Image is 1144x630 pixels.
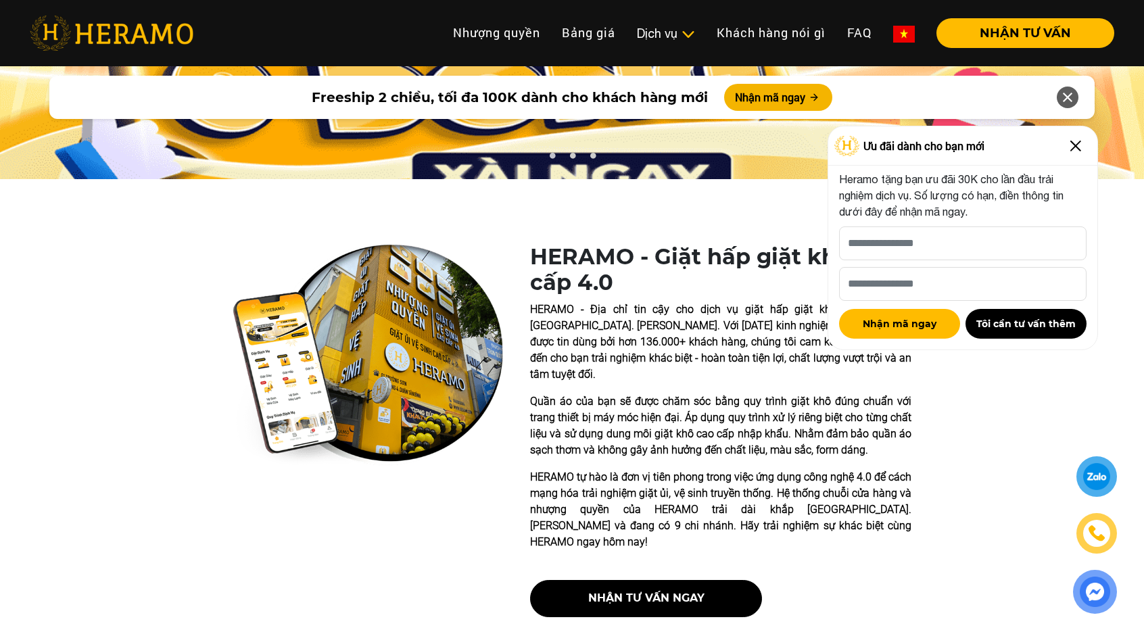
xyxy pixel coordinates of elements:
img: heramo-quality-banner [233,244,503,466]
button: nhận tư vấn ngay [530,580,762,617]
img: subToggleIcon [681,28,695,41]
button: 3 [586,152,599,166]
div: Dịch vụ [637,24,695,43]
button: 2 [565,152,579,166]
a: NHẬN TƯ VẤN [926,27,1114,39]
button: Nhận mã ngay [839,309,960,339]
a: phone-icon [1076,513,1116,553]
a: Bảng giá [551,18,626,47]
img: phone-icon [1089,525,1105,541]
button: 1 [545,152,558,166]
img: Logo [834,136,860,156]
h1: HERAMO - Giặt hấp giặt khô cao cấp 4.0 [530,244,911,296]
span: Ưu đãi dành cho bạn mới [863,138,984,154]
span: Freeship 2 chiều, tối đa 100K dành cho khách hàng mới [312,87,708,107]
p: HERAMO tự hào là đơn vị tiên phong trong việc ứng dụng công nghệ 4.0 để cách mạng hóa trải nghiệm... [530,469,911,550]
a: Nhượng quyền [442,18,551,47]
p: Quần áo của bạn sẽ được chăm sóc bằng quy trình giặt khô đúng chuẩn với trang thiết bị máy móc hi... [530,393,911,458]
button: NHẬN TƯ VẤN [936,18,1114,48]
button: Nhận mã ngay [724,84,832,111]
img: heramo-logo.png [30,16,193,51]
img: vn-flag.png [893,26,915,43]
a: FAQ [836,18,882,47]
button: Tôi cần tư vấn thêm [966,309,1087,339]
p: HERAMO - Địa chỉ tin cậy cho dịch vụ giặt hấp giặt khô hàng đầu tại [GEOGRAPHIC_DATA]. [PERSON_NA... [530,301,911,383]
a: Khách hàng nói gì [706,18,836,47]
p: Heramo tặng bạn ưu đãi 30K cho lần đầu trải nghiệm dịch vụ. Số lượng có hạn, điền thông tin dưới ... [839,171,1087,220]
img: Close [1065,135,1087,157]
